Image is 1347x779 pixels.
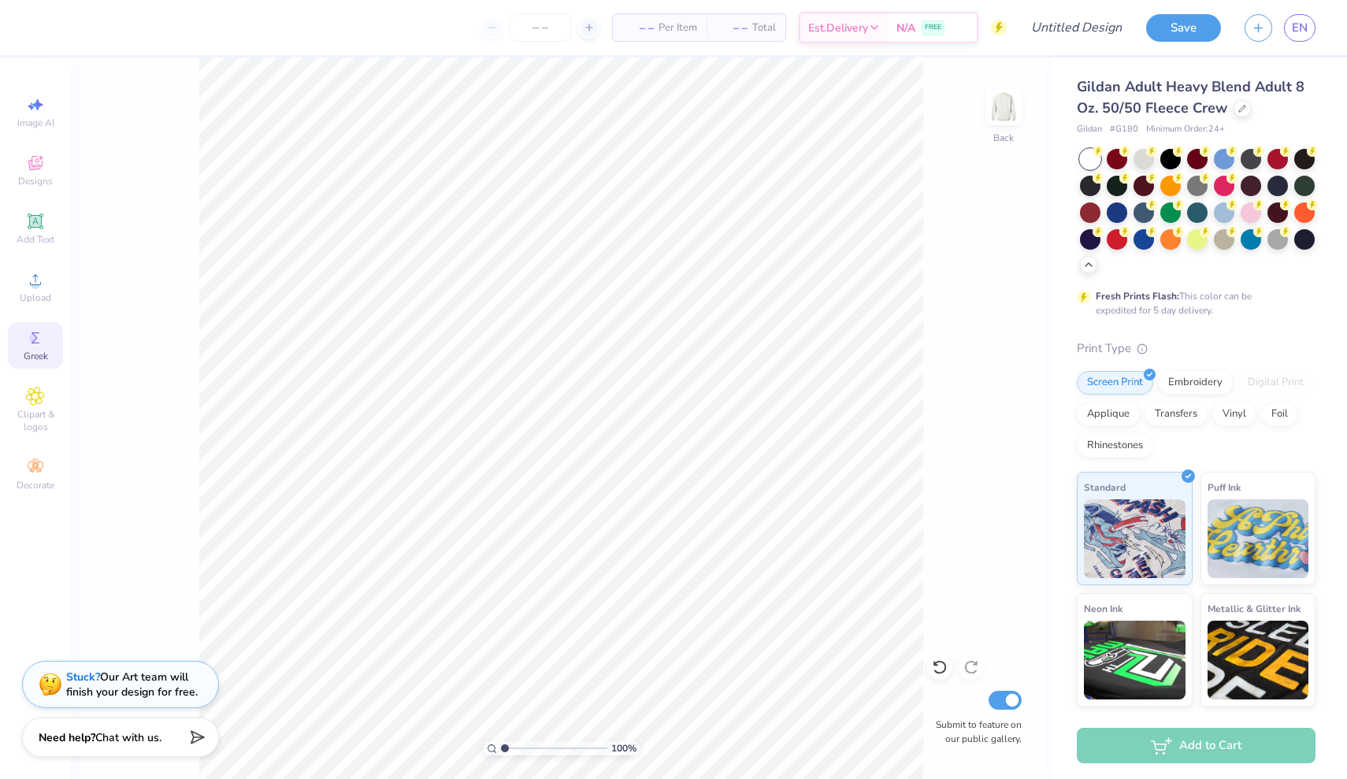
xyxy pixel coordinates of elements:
div: Print Type [1077,339,1315,358]
div: Digital Print [1238,371,1314,395]
span: Greek [24,350,48,362]
img: Neon Ink [1084,621,1186,699]
span: Designs [18,175,53,187]
span: Est. Delivery [808,20,868,36]
span: N/A [896,20,915,36]
span: Clipart & logos [8,408,63,433]
img: Puff Ink [1208,499,1309,578]
span: Gildan [1077,123,1102,136]
div: Our Art team will finish your design for free. [66,670,198,699]
span: Gildan Adult Heavy Blend Adult 8 Oz. 50/50 Fleece Crew [1077,77,1304,117]
input: – – [510,13,571,42]
span: Add Text [17,233,54,246]
span: # G180 [1110,123,1138,136]
img: Back [988,91,1019,123]
img: Metallic & Glitter Ink [1208,621,1309,699]
span: Per Item [659,20,697,36]
span: 100 % [611,741,636,755]
div: Rhinestones [1077,434,1153,458]
label: Submit to feature on our public gallery. [927,718,1022,746]
img: Standard [1084,499,1186,578]
input: Untitled Design [1019,12,1134,43]
div: Transfers [1145,402,1208,426]
span: Puff Ink [1208,479,1241,495]
a: EN [1284,14,1315,42]
span: FREE [925,22,941,33]
div: Applique [1077,402,1140,426]
span: – – [716,20,748,36]
span: Total [752,20,776,36]
strong: Fresh Prints Flash: [1096,290,1179,302]
span: Standard [1084,479,1126,495]
div: Vinyl [1212,402,1256,426]
div: Back [993,131,1014,145]
span: – – [622,20,654,36]
span: Minimum Order: 24 + [1146,123,1225,136]
div: Foil [1261,402,1298,426]
span: Decorate [17,479,54,492]
div: Screen Print [1077,371,1153,395]
button: Save [1146,14,1221,42]
span: Image AI [17,117,54,129]
span: Metallic & Glitter Ink [1208,600,1301,617]
span: Neon Ink [1084,600,1122,617]
strong: Need help? [39,730,95,745]
div: Embroidery [1158,371,1233,395]
span: Upload [20,291,51,304]
span: EN [1292,19,1308,37]
span: Chat with us. [95,730,161,745]
strong: Stuck? [66,670,100,684]
div: This color can be expedited for 5 day delivery. [1096,289,1289,317]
